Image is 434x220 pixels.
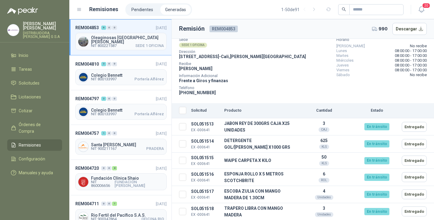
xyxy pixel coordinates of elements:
span: Horario [336,38,427,41]
span: Frente a Giros y finanzas [179,78,228,83]
span: Solicitudes [19,80,39,86]
span: REM004810 [75,61,99,67]
span: REM004757 [75,130,99,137]
span: Información Adicional [179,74,306,77]
td: ESCOBA ZULIA CON MANGO MADERA DE 1.30CM [222,186,294,203]
a: Inicio [7,50,62,61]
span: Licitaciones [19,94,41,100]
span: Manuales y ayuda [19,169,53,176]
p: EX -000641 [191,212,219,218]
span: 08:00:00 - 17:00:00 [395,63,427,68]
div: ROL [319,178,329,183]
span: Inicio [19,52,28,59]
span: PRADERA [146,147,164,150]
td: SOL051517 [189,186,222,203]
p: 6 [296,172,352,176]
span: [PERSON_NAME] [336,44,365,48]
div: En tránsito [364,208,389,215]
td: SOL051515 [189,153,222,169]
span: FUNDACIÓN [PERSON_NAME] [115,180,164,187]
span: [STREET_ADDRESS] - Cali , [PERSON_NAME][GEOGRAPHIC_DATA] [179,54,306,59]
span: [DATE] [156,26,167,30]
span: NIT 860006656 [91,180,115,187]
button: Descargar [392,23,427,35]
td: SOL051513 [189,118,222,135]
div: En tránsito [364,191,389,198]
a: Pendientes [127,5,158,15]
td: SOL051518 [189,203,222,220]
div: En tránsito [364,157,389,164]
span: Oleaginosas [GEOGRAPHIC_DATA][PERSON_NAME] [91,36,164,44]
button: Entregado [402,206,427,216]
span: NIT 900211167 [91,147,117,150]
span: Colegio Bennett [91,73,164,77]
span: Teléfono [179,86,306,89]
p: EX -000641 [191,161,219,167]
span: [DATE] [156,62,167,66]
div: CAJ [319,127,329,132]
div: 0 [112,97,117,101]
td: En tránsito [354,135,399,153]
button: 20 [416,4,427,15]
span: Miércoles [336,58,354,63]
p: DISTRIBUIDORA [PERSON_NAME] G S.A [23,31,62,39]
span: [PHONE_NUMBER] [179,90,216,95]
p: EX -000641 [191,127,219,133]
button: Entregado [402,139,427,149]
p: 3 [296,121,352,126]
div: KLS [319,144,329,149]
a: Tareas [7,64,62,75]
td: DETERGENTE GOL/[PERSON_NAME] X1000 GRS [222,135,294,153]
p: EX -000641 [191,144,219,150]
div: 6 [101,26,106,30]
a: Manuales y ayuda [7,167,62,178]
span: NIT 800133997 [91,112,117,116]
p: 50 [296,155,352,160]
div: 3 [101,97,106,101]
span: Lunes [336,48,347,53]
span: 08:00:00 - 17:00:00 [395,53,427,58]
span: Órdenes de Compra [19,121,56,135]
div: 0 [107,62,112,66]
div: 0 [101,166,106,170]
img: Company Logo [78,177,88,187]
div: En tránsito [364,140,389,147]
div: En tránsito [364,174,389,181]
a: Licitaciones [7,91,62,103]
span: [PERSON_NAME] [179,66,212,71]
span: SEDE 1 OFICINA [135,44,164,48]
span: No recibe [410,44,427,48]
span: Configuración [19,156,45,162]
span: REM004720 [75,165,99,172]
p: EX -000641 [191,195,219,200]
p: 4 [296,189,352,194]
span: Colegio Bennett [91,108,164,112]
td: En tránsito [354,169,399,186]
span: REM004853 [75,24,99,31]
span: REM004853 [209,26,238,32]
th: Producto [222,103,294,118]
span: Dirección [179,50,306,53]
td: ESPONJA ROLLO X 5 METROS SCOTCHBRITE [222,169,294,186]
p: 3 [296,206,352,211]
span: Cotizar [19,107,33,114]
a: Cotizar [7,105,62,116]
span: Viernes [336,68,349,73]
a: REM004810300[DATE] Company LogoColegio BennettNIT 800133997Portería Alférez [69,55,171,90]
span: Sede [179,38,306,41]
span: Portería Alférez [134,77,164,81]
span: [DATE] [156,97,167,101]
span: Fundación Clínica Shaio [91,176,164,180]
span: NIT 800133997 [91,77,117,81]
img: Logo peakr [7,7,38,14]
td: En tránsito [354,153,399,169]
span: Jueves [336,63,349,68]
th: Cantidad [294,103,354,118]
td: SOL051516 [189,169,222,186]
span: Santa [PERSON_NAME] [91,143,164,147]
img: Company Logo [78,37,88,47]
a: REM004757100[DATE] Company LogoSanta [PERSON_NAME]NIT 900211167PRADERA [69,125,171,160]
span: [DATE] [156,131,167,136]
div: 8 [112,166,117,170]
span: 990 [379,26,388,32]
